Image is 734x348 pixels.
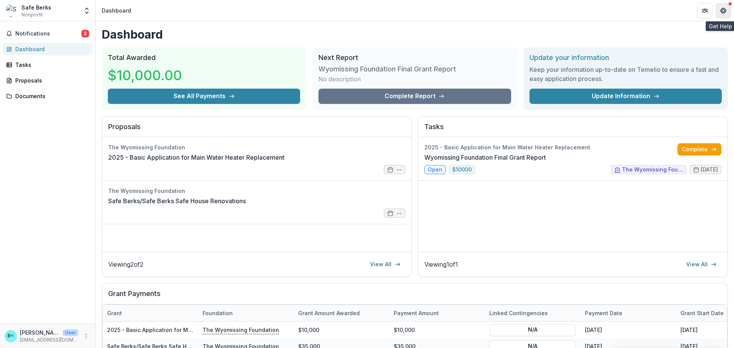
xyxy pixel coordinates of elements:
[102,28,728,41] h1: Dashboard
[15,76,86,84] div: Proposals
[63,329,78,336] p: User
[21,3,51,11] div: Safe Berks
[318,74,361,84] p: No description
[102,305,198,321] div: Grant
[3,43,92,55] a: Dashboard
[716,3,731,18] button: Get Help
[3,28,92,40] button: Notifications2
[677,143,721,155] a: Complete
[580,309,627,317] div: Payment date
[389,309,443,317] div: Payment Amount
[108,196,246,206] a: Safe Berks/Safe Berks Safe House Renovations
[107,327,270,333] a: 2025 - Basic Application for Main Water Heater Replacement
[294,305,389,321] div: Grant amount awarded
[389,305,485,321] div: Payment Amount
[6,5,18,17] img: Safe Berks
[682,258,721,270] a: View All
[676,309,728,317] div: Grant start date
[20,337,78,343] p: [EMAIL_ADDRESS][DOMAIN_NAME]
[529,65,722,83] h3: Keep your information up-to-date on Temelio to ensure a fast and easy application process.
[21,11,43,18] span: Nonprofit
[424,153,546,162] a: Wyomissing Foundation Final Grant Report
[198,305,294,321] div: Foundation
[580,322,676,338] div: [DATE]
[294,322,389,338] div: $10,000
[529,53,722,62] h2: Update your information
[108,53,300,62] h2: Total Awarded
[81,3,92,18] button: Open entity switcher
[489,324,576,336] button: N/A
[580,305,676,321] div: Payment date
[108,123,405,137] h2: Proposals
[389,322,485,338] div: $10,000
[203,325,279,334] p: The Wyomissing Foundation
[102,6,131,15] div: Dashboard
[529,89,722,104] a: Update Information
[294,309,364,317] div: Grant amount awarded
[15,31,81,37] span: Notifications
[15,92,86,100] div: Documents
[485,305,580,321] div: Linked Contingencies
[318,53,511,62] h2: Next Report
[108,290,721,304] h2: Grant Payments
[15,45,86,53] div: Dashboard
[108,260,143,269] p: Viewing 2 of 2
[20,329,60,337] p: [PERSON_NAME] <[EMAIL_ADDRESS][DOMAIN_NAME]>
[102,309,127,317] div: Grant
[108,153,284,162] a: 2025 - Basic Application for Main Water Heater Replacement
[81,332,91,341] button: More
[318,65,456,73] h3: Wyomissing Foundation Final Grant Report
[424,123,721,137] h2: Tasks
[108,89,300,104] button: See All Payments
[3,58,92,71] a: Tasks
[697,3,713,18] button: Partners
[424,260,458,269] p: Viewing 1 of 1
[198,309,237,317] div: Foundation
[15,61,86,69] div: Tasks
[99,5,134,16] nav: breadcrumb
[108,65,182,86] h3: $10,000.00
[485,309,552,317] div: Linked Contingencies
[365,258,405,270] a: View All
[318,89,511,104] a: Complete Report
[3,74,92,87] a: Proposals
[8,333,14,338] div: Beth Garrigan <bethg@safeberks.org>
[3,90,92,102] a: Documents
[81,30,89,37] span: 2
